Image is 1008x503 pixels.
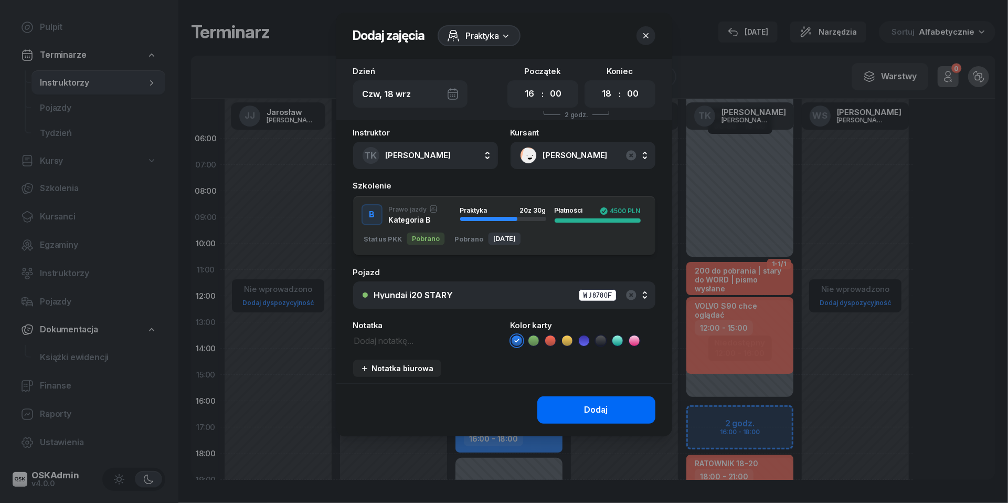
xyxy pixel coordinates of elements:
[520,207,546,214] div: 20 z 30g
[466,29,499,42] span: Praktyka
[353,27,425,44] h2: Dodaj zajęcia
[353,142,498,169] button: TK[PERSON_NAME]
[365,151,377,160] span: TK
[353,281,655,309] button: Hyundai i20 STARYWJ8780F
[460,206,487,214] span: Praktyka
[543,149,646,162] span: [PERSON_NAME]
[374,291,453,299] div: Hyundai i20 STARY
[386,150,451,160] span: [PERSON_NAME]
[585,403,608,417] div: Dodaj
[555,207,589,215] div: Płatności
[407,233,444,245] div: Pobrano
[579,289,617,301] div: WJ8780F
[542,88,544,100] div: :
[364,234,402,244] div: Status PKK
[353,196,655,256] button: BPrawo jazdyKategoria BPraktyka20z 30gPłatności4500 PLNStatus PKKPobranoPobrano[DATE]
[493,234,515,244] span: [DATE]
[600,207,641,215] div: 4500 PLN
[619,88,621,100] div: :
[353,360,441,377] button: Notatka biurowa
[537,396,655,424] button: Dodaj
[454,234,483,244] div: Pobrano
[360,364,434,373] div: Notatka biurowa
